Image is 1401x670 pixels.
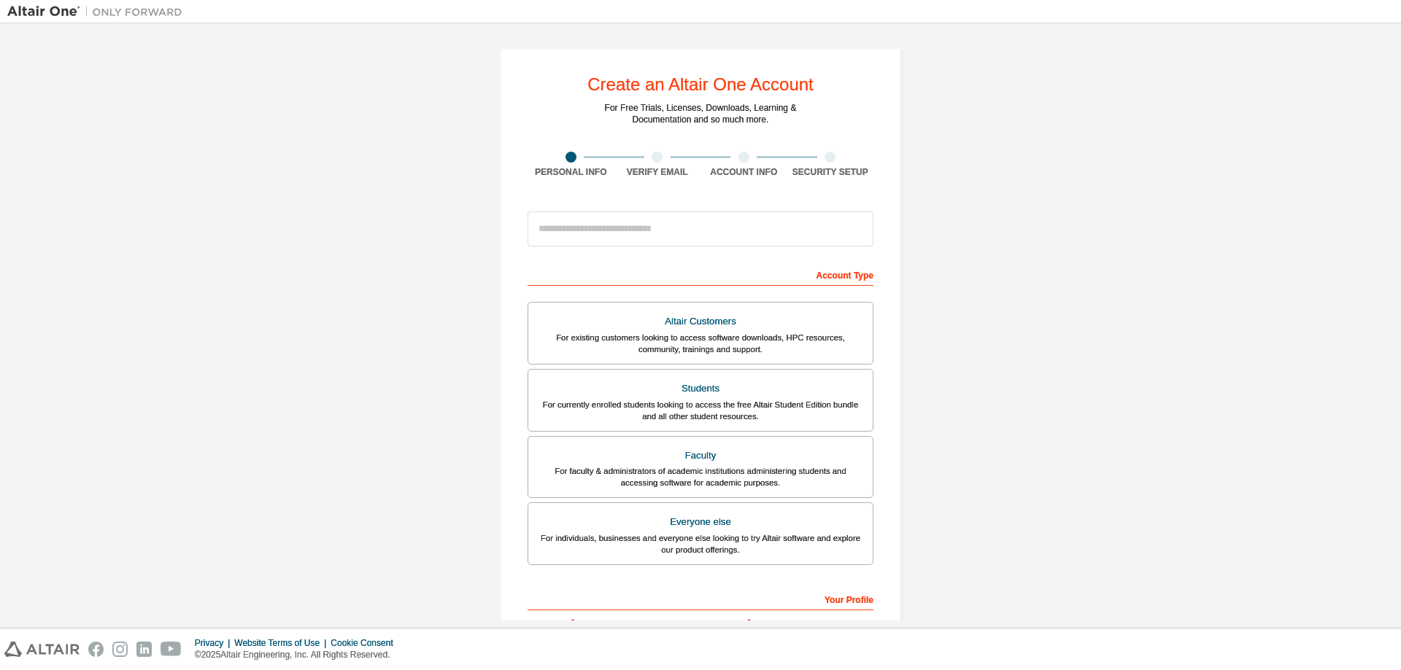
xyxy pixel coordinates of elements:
[136,642,152,657] img: linkedin.svg
[537,399,864,422] div: For currently enrolled students looking to access the free Altair Student Edition bundle and all ...
[605,102,797,125] div: For Free Trials, Licenses, Downloads, Learning & Documentation and so much more.
[234,637,331,649] div: Website Terms of Use
[528,587,873,610] div: Your Profile
[195,637,234,649] div: Privacy
[537,311,864,332] div: Altair Customers
[787,166,874,178] div: Security Setup
[331,637,401,649] div: Cookie Consent
[112,642,128,657] img: instagram.svg
[528,262,873,286] div: Account Type
[161,642,182,657] img: youtube.svg
[537,332,864,355] div: For existing customers looking to access software downloads, HPC resources, community, trainings ...
[537,512,864,532] div: Everyone else
[88,642,104,657] img: facebook.svg
[537,378,864,399] div: Students
[700,166,787,178] div: Account Info
[7,4,190,19] img: Altair One
[4,642,80,657] img: altair_logo.svg
[528,618,696,629] label: First Name
[537,465,864,488] div: For faculty & administrators of academic institutions administering students and accessing softwa...
[195,649,402,661] p: © 2025 Altair Engineering, Inc. All Rights Reserved.
[537,445,864,466] div: Faculty
[528,166,614,178] div: Personal Info
[614,166,701,178] div: Verify Email
[537,532,864,556] div: For individuals, businesses and everyone else looking to try Altair software and explore our prod...
[587,76,814,93] div: Create an Altair One Account
[705,618,873,629] label: Last Name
